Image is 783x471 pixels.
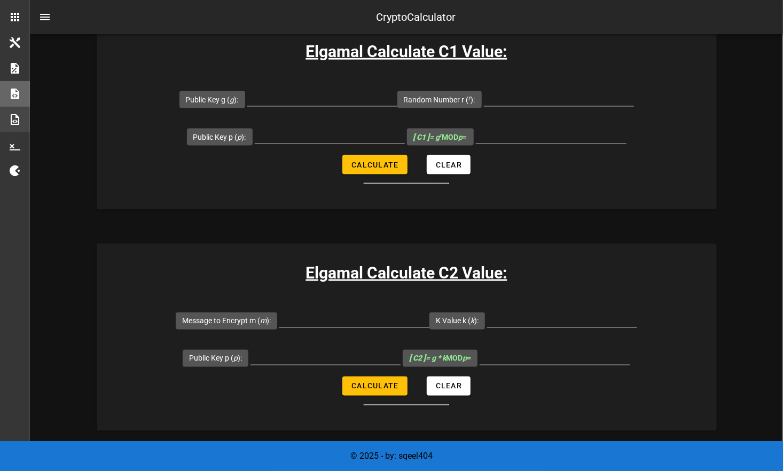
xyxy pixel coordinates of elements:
[230,95,234,104] i: g
[97,39,717,63] h3: Elgamal Calculate C1 Value:
[413,133,442,141] i: = g
[189,353,242,364] label: Public Key p ( ):
[469,94,471,101] sup: r
[32,4,58,30] button: nav-menu-toggle
[427,155,471,174] button: Clear
[435,161,462,169] span: Clear
[351,382,398,390] span: Calculate
[409,354,446,363] i: = g * k
[404,94,475,105] label: Random Number r ( ):
[427,377,471,396] button: Clear
[459,133,463,141] i: p
[186,94,239,105] label: Public Key g ( ):
[413,133,467,141] span: MOD =
[182,316,271,326] label: Message to Encrypt m ( ):
[233,354,238,363] i: p
[435,382,462,390] span: Clear
[342,377,407,396] button: Calculate
[440,132,442,139] sup: r
[351,161,398,169] span: Calculate
[413,133,430,141] b: [ C1 ]
[342,155,407,174] button: Calculate
[238,133,242,141] i: p
[193,132,246,142] label: Public Key p ( ):
[377,9,456,25] div: CryptoCalculator
[350,451,433,461] span: © 2025 - by: sqeel404
[471,317,474,325] i: k
[409,354,426,363] b: [ C2 ]
[260,317,267,325] i: m
[97,261,717,285] h3: Elgamal Calculate C2 Value:
[463,354,467,363] i: p
[436,316,479,326] label: K Value k ( ):
[409,354,471,363] span: MOD =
